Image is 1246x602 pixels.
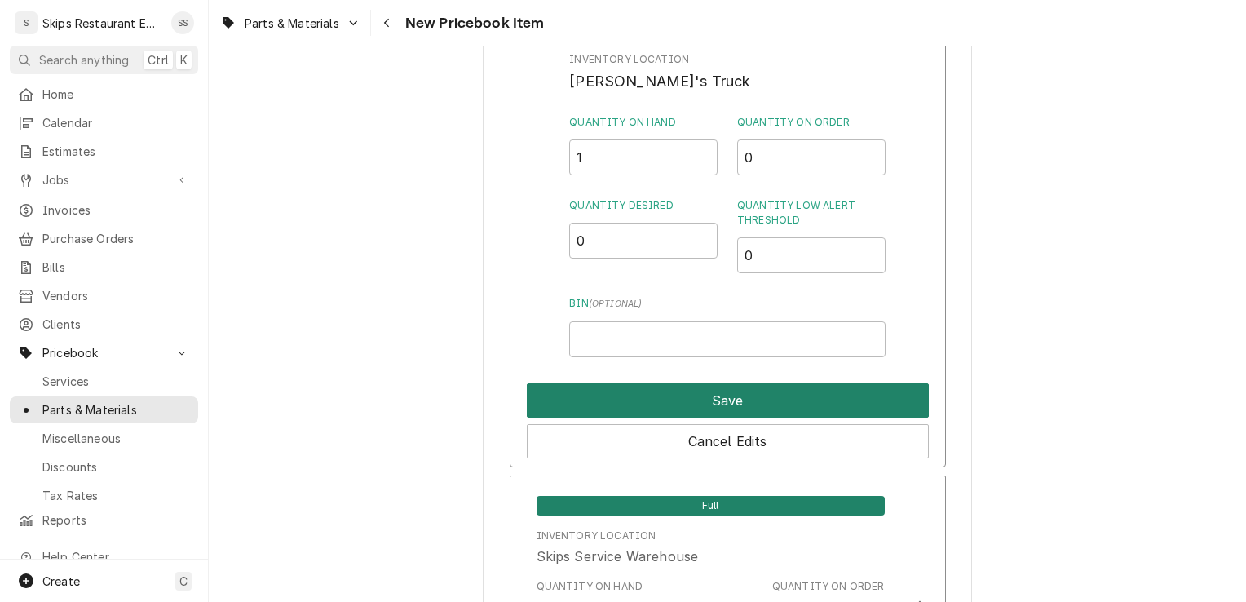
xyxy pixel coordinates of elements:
span: Calendar [42,114,190,131]
span: Home [42,86,190,103]
label: Bin [569,296,885,311]
span: Jobs [42,171,166,188]
a: Go to Jobs [10,166,198,193]
span: Invoices [42,201,190,219]
div: Full [537,494,885,516]
label: Quantity Low Alert Threshold [737,198,886,228]
a: Discounts [10,454,198,480]
span: Miscellaneous [42,430,190,447]
a: Calendar [10,109,198,136]
div: Quantity on Order [772,579,885,594]
span: Purchase Orders [42,230,190,247]
button: Navigate back [374,10,400,36]
div: Button Group Row [527,418,929,458]
span: [PERSON_NAME]'s Truck [569,73,750,90]
span: Inventory Location [569,70,885,92]
span: Services [42,373,190,390]
div: Bin [569,296,885,356]
div: Location [537,529,699,566]
div: Button Group Row [527,377,929,418]
span: Ctrl [148,51,169,69]
a: Home [10,81,198,108]
span: Tax Rates [42,487,190,504]
span: Clients [42,316,190,333]
span: Discounts [42,458,190,476]
span: New Pricebook Item [400,12,545,34]
div: Skips Restaurant Equipment [42,15,162,32]
div: Quantity on Hand [537,579,643,594]
span: Pricebook [42,344,166,361]
div: Quantity Low Alert Threshold [737,198,886,273]
span: Vendors [42,287,190,304]
div: SS [171,11,194,34]
a: Go to Parts & Materials [214,10,367,37]
button: Search anythingCtrlK [10,46,198,74]
a: Parts & Materials [10,396,198,423]
a: Go to Pricebook [10,339,198,366]
span: ( optional ) [589,299,643,309]
a: Miscellaneous [10,425,198,452]
div: S [15,11,38,34]
span: Bills [42,259,190,276]
a: Services [10,368,198,395]
label: Quantity on Order [737,115,886,130]
span: Full [537,496,885,516]
a: Bills [10,254,198,281]
a: Estimates [10,138,198,165]
button: Cancel Edits [527,424,929,458]
span: C [179,573,188,590]
a: Tax Rates [10,482,198,509]
span: Search anything [39,51,129,69]
span: Inventory Location [569,52,885,67]
span: Parts & Materials [245,15,339,32]
a: Purchase Orders [10,225,198,252]
span: K [180,51,188,69]
button: Save [527,383,929,418]
div: Button Group [527,377,929,458]
a: Invoices [10,197,198,224]
div: Inventory Location [569,52,885,92]
div: Quantity Desired [569,198,718,273]
div: Skips Service Warehouse [537,547,699,566]
div: Shan Skipper's Avatar [171,11,194,34]
a: Reports [10,507,198,533]
span: Help Center [42,548,188,565]
span: Create [42,574,80,588]
div: Quantity on Hand [569,115,718,175]
span: Estimates [42,143,190,160]
a: Vendors [10,282,198,309]
a: Clients [10,311,198,338]
span: Parts & Materials [42,401,190,418]
div: Inventory Location [537,529,656,543]
div: Inventory Level Edit Form [569,52,885,357]
label: Quantity on Hand [569,115,718,130]
div: Quantity on Order [737,115,886,175]
label: Quantity Desired [569,198,718,213]
a: Go to Help Center [10,543,198,570]
span: Reports [42,511,190,529]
